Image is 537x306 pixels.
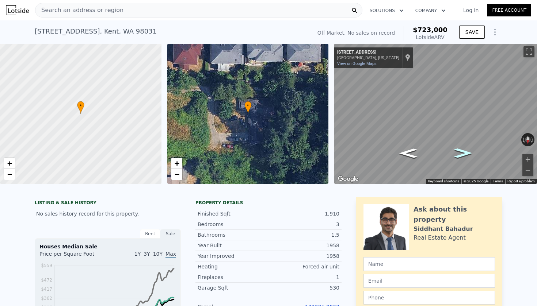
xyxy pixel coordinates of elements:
[464,179,488,183] span: © 2025 Google
[446,146,480,160] path: Go West, S 237th Pl
[35,26,157,36] div: [STREET_ADDRESS] , Kent , WA 98031
[6,5,29,15] img: Lotside
[363,274,495,288] input: Email
[160,229,181,239] div: Sale
[7,159,12,168] span: +
[336,174,360,184] a: Open this area in Google Maps (opens a new window)
[198,221,268,228] div: Bedrooms
[171,158,182,169] a: Zoom in
[198,284,268,291] div: Garage Sqft
[77,101,84,114] div: •
[198,231,268,239] div: Bathrooms
[334,44,537,184] div: Street View
[268,284,339,291] div: 530
[134,251,141,257] span: 1Y
[7,170,12,179] span: −
[198,252,268,260] div: Year Improved
[521,133,525,146] button: Rotate counterclockwise
[268,221,339,228] div: 3
[268,242,339,249] div: 1958
[171,169,182,180] a: Zoom out
[337,61,377,66] a: View on Google Maps
[140,229,160,239] div: Rent
[428,179,459,184] button: Keyboard shortcuts
[268,263,339,270] div: Forced air unit
[363,291,495,305] input: Phone
[337,55,399,60] div: [GEOGRAPHIC_DATA], [US_STATE]
[4,169,15,180] a: Zoom out
[392,146,425,160] path: Go East, S 237th Pl
[493,179,503,183] a: Terms
[244,101,252,114] div: •
[4,158,15,169] a: Zoom in
[413,26,447,34] span: $723,000
[195,200,342,206] div: Property details
[363,257,495,271] input: Name
[364,4,410,17] button: Solutions
[41,287,52,292] tspan: $417
[413,34,447,41] div: Lotside ARV
[414,204,495,225] div: Ask about this property
[336,174,360,184] img: Google
[488,25,502,39] button: Show Options
[405,54,410,62] a: Show location on map
[174,159,179,168] span: +
[414,225,473,233] div: Siddhant Bahadur
[39,243,176,250] div: Houses Median Sale
[153,251,163,257] span: 10Y
[507,179,535,183] a: Report a problem
[41,278,52,283] tspan: $472
[268,274,339,281] div: 1
[268,252,339,260] div: 1958
[35,200,181,207] div: LISTING & SALE HISTORY
[39,250,108,262] div: Price per Square Foot
[77,102,84,109] span: •
[144,251,150,257] span: 3Y
[198,210,268,217] div: Finished Sqft
[41,296,52,301] tspan: $362
[317,29,395,36] div: Off Market. No sales on record
[337,50,399,55] div: [STREET_ADDRESS]
[244,102,252,109] span: •
[414,233,466,242] div: Real Estate Agent
[523,46,534,57] button: Toggle fullscreen view
[522,154,533,165] button: Zoom in
[35,207,181,220] div: No sales history record for this property.
[198,263,268,270] div: Heating
[174,170,179,179] span: −
[454,7,487,14] a: Log In
[41,263,52,268] tspan: $559
[35,6,123,15] span: Search an address or region
[165,251,176,258] span: Max
[459,26,485,39] button: SAVE
[198,274,268,281] div: Fireplaces
[531,133,535,146] button: Rotate clockwise
[522,165,533,176] button: Zoom out
[198,242,268,249] div: Year Built
[334,44,537,184] div: Map
[525,133,531,146] button: Reset the view
[410,4,452,17] button: Company
[268,231,339,239] div: 1.5
[487,4,531,16] a: Free Account
[268,210,339,217] div: 1,910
